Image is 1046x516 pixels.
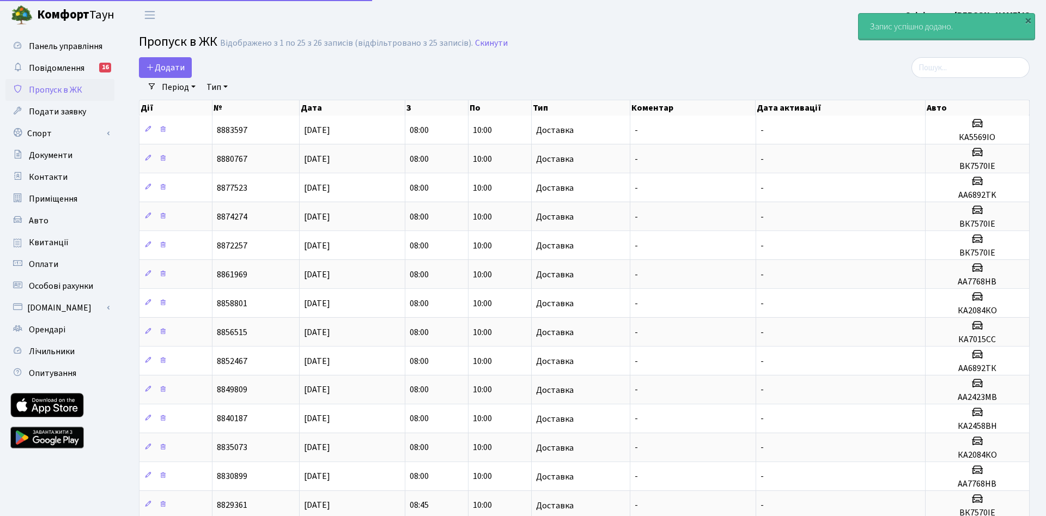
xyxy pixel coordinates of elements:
[930,421,1025,432] h5: КА2458ВН
[635,153,638,165] span: -
[29,84,82,96] span: Пропуск в ЖК
[5,101,114,123] a: Подати заявку
[911,57,1030,78] input: Пошук...
[410,124,429,136] span: 08:00
[635,182,638,194] span: -
[217,211,247,223] span: 8874274
[5,319,114,341] a: Орендарі
[217,153,247,165] span: 8880767
[930,479,1025,489] h5: АА7768НВ
[5,253,114,275] a: Оплати
[473,413,492,425] span: 10:00
[930,363,1025,374] h5: АА6892ТК
[635,298,638,309] span: -
[139,32,217,51] span: Пропуск в ЖК
[761,326,764,338] span: -
[29,193,77,205] span: Приміщення
[930,335,1025,345] h5: КА7015СС
[473,153,492,165] span: 10:00
[475,38,508,48] a: Скинути
[473,211,492,223] span: 10:00
[536,155,574,163] span: Доставка
[536,270,574,279] span: Доставка
[630,100,756,116] th: Коментар
[926,100,1030,116] th: Авто
[761,355,764,367] span: -
[217,355,247,367] span: 8852467
[536,328,574,337] span: Доставка
[146,62,185,74] span: Додати
[304,269,330,281] span: [DATE]
[29,149,72,161] span: Документи
[217,182,247,194] span: 8877523
[29,106,86,118] span: Подати заявку
[635,240,638,252] span: -
[139,100,212,116] th: Дії
[410,471,429,483] span: 08:00
[536,184,574,192] span: Доставка
[5,297,114,319] a: [DOMAIN_NAME]
[761,153,764,165] span: -
[930,161,1025,172] h5: ВК7570ІЕ
[304,471,330,483] span: [DATE]
[217,413,247,425] span: 8840187
[5,341,114,362] a: Лічильники
[536,357,574,366] span: Доставка
[473,240,492,252] span: 10:00
[217,269,247,281] span: 8861969
[930,277,1025,287] h5: АА7768НВ
[635,326,638,338] span: -
[29,62,84,74] span: Повідомлення
[473,326,492,338] span: 10:00
[405,100,469,116] th: З
[410,240,429,252] span: 08:00
[5,123,114,144] a: Спорт
[410,500,429,512] span: 08:45
[930,392,1025,403] h5: АА2423МВ
[536,299,574,308] span: Доставка
[29,367,76,379] span: Опитування
[410,153,429,165] span: 08:00
[217,442,247,454] span: 8835073
[761,298,764,309] span: -
[5,210,114,232] a: Авто
[635,471,638,483] span: -
[930,132,1025,143] h5: КА5569ІО
[761,269,764,281] span: -
[29,215,48,227] span: Авто
[536,386,574,394] span: Доставка
[29,236,69,248] span: Квитанції
[532,100,630,116] th: Тип
[473,442,492,454] span: 10:00
[473,298,492,309] span: 10:00
[410,298,429,309] span: 08:00
[5,35,114,57] a: Панель управління
[905,9,1033,21] b: Спірідонов [PERSON_NAME] Ю.
[29,345,75,357] span: Лічильники
[635,500,638,512] span: -
[157,78,200,96] a: Період
[473,182,492,194] span: 10:00
[5,362,114,384] a: Опитування
[930,190,1025,201] h5: AA6892TK
[635,124,638,136] span: -
[905,9,1033,22] a: Спірідонов [PERSON_NAME] Ю.
[761,471,764,483] span: -
[756,100,925,116] th: Дата активації
[410,326,429,338] span: 08:00
[304,413,330,425] span: [DATE]
[37,6,114,25] span: Таун
[536,126,574,135] span: Доставка
[139,57,192,78] a: Додати
[304,153,330,165] span: [DATE]
[220,38,473,48] div: Відображено з 1 по 25 з 26 записів (відфільтровано з 25 записів).
[5,144,114,166] a: Документи
[99,63,111,72] div: 16
[473,471,492,483] span: 10:00
[5,188,114,210] a: Приміщення
[473,355,492,367] span: 10:00
[5,79,114,101] a: Пропуск в ЖК
[410,413,429,425] span: 08:00
[410,269,429,281] span: 08:00
[5,57,114,79] a: Повідомлення16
